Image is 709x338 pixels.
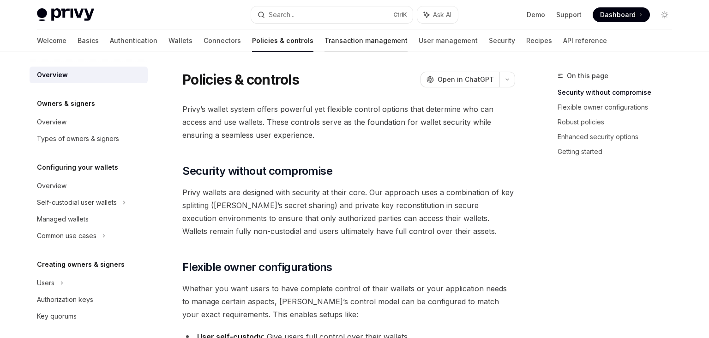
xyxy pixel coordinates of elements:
a: Robust policies [558,115,679,129]
div: Overview [37,69,68,80]
a: Overview [30,178,148,194]
span: Whether you want users to have complete control of their wallets or your application needs to man... [182,282,515,321]
span: Open in ChatGPT [438,75,494,84]
div: Users [37,277,54,289]
a: Types of owners & signers [30,130,148,147]
a: API reference [563,30,607,52]
a: Connectors [204,30,241,52]
a: Key quorums [30,308,148,325]
a: Basics [78,30,99,52]
a: Transaction management [324,30,408,52]
span: Privy wallets are designed with security at their core. Our approach uses a combination of key sp... [182,186,515,238]
img: light logo [37,8,94,21]
span: Ask AI [433,10,451,19]
span: Ctrl K [393,11,407,18]
a: Enhanced security options [558,129,679,144]
a: Policies & controls [252,30,313,52]
button: Ask AI [417,6,458,23]
div: Overview [37,117,66,128]
a: Wallets [168,30,192,52]
div: Types of owners & signers [37,133,119,144]
h5: Configuring your wallets [37,162,118,173]
a: Flexible owner configurations [558,100,679,115]
a: Authorization keys [30,291,148,308]
a: Welcome [37,30,66,52]
button: Open in ChatGPT [421,72,499,87]
a: Security [489,30,515,52]
span: On this page [567,70,608,81]
button: Toggle dark mode [657,7,672,22]
a: Getting started [558,144,679,159]
a: Dashboard [593,7,650,22]
h1: Policies & controls [182,71,299,88]
a: User management [419,30,478,52]
span: Security without compromise [182,164,332,178]
button: Search...CtrlK [251,6,413,23]
div: Key quorums [37,311,77,322]
span: Dashboard [600,10,636,19]
div: Common use cases [37,230,96,241]
span: Privy’s wallet system offers powerful yet flexible control options that determine who can access ... [182,103,515,141]
a: Recipes [526,30,552,52]
span: Flexible owner configurations [182,260,332,275]
div: Overview [37,180,66,191]
div: Authorization keys [37,294,93,305]
h5: Creating owners & signers [37,259,125,270]
h5: Owners & signers [37,98,95,109]
div: Self-custodial user wallets [37,197,117,208]
a: Authentication [110,30,157,52]
a: Overview [30,67,148,83]
a: Security without compromise [558,85,679,100]
div: Managed wallets [37,214,89,225]
div: Search... [269,9,294,20]
a: Managed wallets [30,211,148,227]
a: Support [556,10,582,19]
a: Demo [527,10,545,19]
a: Overview [30,114,148,130]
